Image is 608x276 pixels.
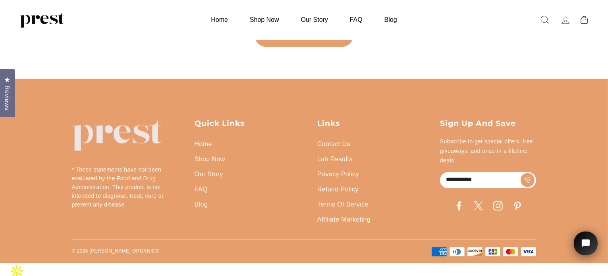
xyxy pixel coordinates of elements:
a: FAQ [340,12,373,27]
a: Terms Of Service [317,197,369,212]
ul: Primary [201,12,407,27]
a: Privacy Policy [317,167,359,182]
a: FAQ [195,182,208,197]
a: Our Story [195,167,223,182]
a: Lab Results [317,152,353,167]
a: Home [201,12,238,27]
a: Blog [195,197,208,212]
iframe: Tidio Chat [564,220,608,276]
a: Our Story [291,12,338,27]
p: Links [317,118,414,129]
p: Quick Links [195,118,291,129]
a: Home [195,137,212,152]
p: * These statements have not been evaluated by the Food and Drug Administration. This product is n... [72,165,168,209]
img: PREST ORGANICS [20,12,64,28]
p: © 2025 [PERSON_NAME] ORGANICS [72,246,159,256]
a: Affiliate Marketing [317,212,371,227]
p: Sign up and save [440,118,537,129]
a: Shop Now [240,12,289,27]
p: Subscribe to get special offers, free giveaways, and once-in-a-lifetime deals. [440,137,537,165]
a: Blog [374,12,407,27]
a: Shop Now [195,152,225,167]
a: Contact Us [317,137,350,152]
span: Reviews [2,85,12,110]
a: Refund Policy [317,182,359,197]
